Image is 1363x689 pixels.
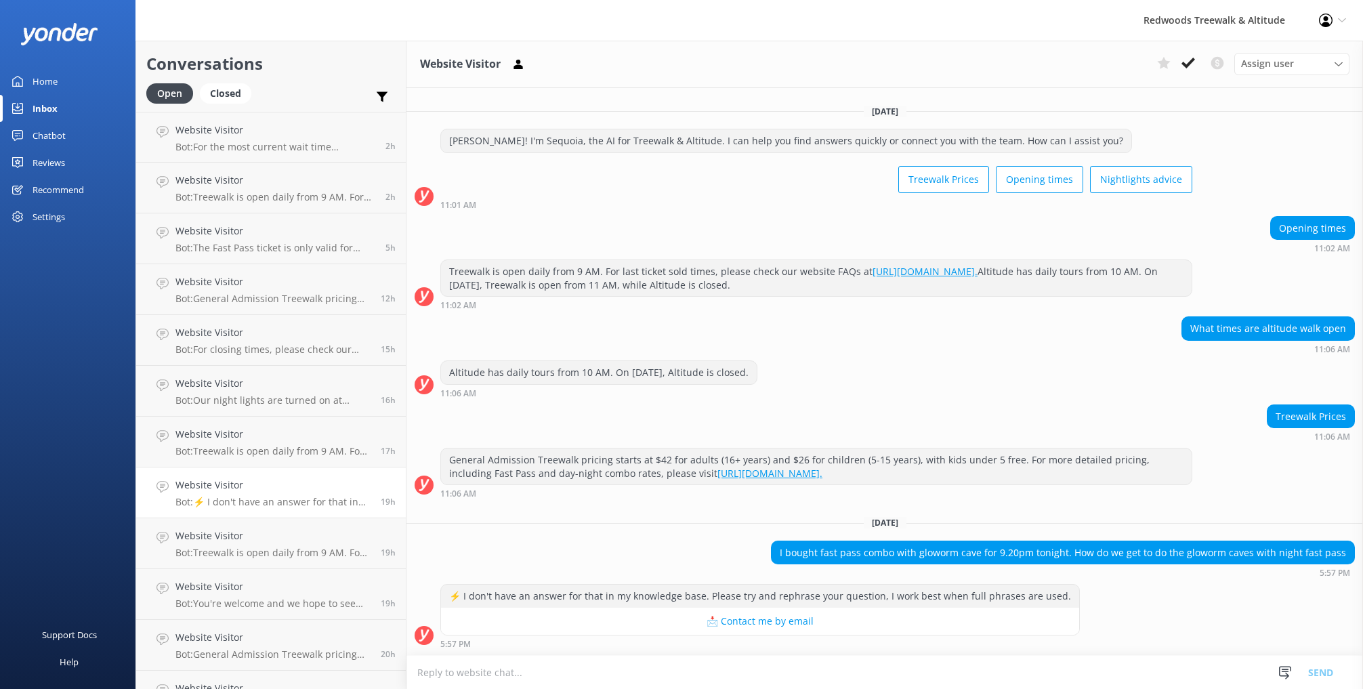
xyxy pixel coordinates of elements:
[175,598,371,610] p: Bot: You're welcome and we hope to see you at [GEOGRAPHIC_DATA] & Altitude soon!
[136,264,406,315] a: Website VisitorBot:General Admission Treewalk pricing starts at $42 for adults (16+ years) and $2...
[1241,56,1294,71] span: Assign user
[136,467,406,518] a: Website VisitorBot:⚡ I don't have an answer for that in my knowledge base. Please try and rephras...
[898,166,989,193] button: Treewalk Prices
[440,490,476,498] strong: 11:06 AM
[441,448,1192,484] div: General Admission Treewalk pricing starts at $42 for adults (16+ years) and $26 for children (5-1...
[136,366,406,417] a: Website VisitorBot:Our night lights are turned on at sunset, and the night walk starts 20 minutes...
[33,95,58,122] div: Inbox
[873,265,978,278] a: [URL][DOMAIN_NAME].
[441,260,1192,296] div: Treewalk is open daily from 9 AM. For last ticket sold times, please check our website FAQs at Al...
[175,224,375,238] h4: Website Visitor
[200,85,258,100] a: Closed
[385,191,396,203] span: Oct 02 2025 10:21am (UTC +13:00) Pacific/Auckland
[175,325,371,340] h4: Website Visitor
[381,343,396,355] span: Oct 01 2025 09:16pm (UTC +13:00) Pacific/Auckland
[441,361,757,384] div: Altitude has daily tours from 10 AM. On [DATE], Altitude is closed.
[1267,405,1354,428] div: Treewalk Prices
[420,56,501,73] h3: Website Visitor
[385,242,396,253] span: Oct 02 2025 07:44am (UTC +13:00) Pacific/Auckland
[20,23,98,45] img: yonder-white-logo.png
[175,293,371,305] p: Bot: General Admission Treewalk pricing starts at $42 for adults (16+ years) and $26 for children...
[1314,245,1350,253] strong: 11:02 AM
[441,608,1079,635] button: 📩 Contact me by email
[1320,569,1350,577] strong: 5:57 PM
[1314,346,1350,354] strong: 11:06 AM
[175,394,371,406] p: Bot: Our night lights are turned on at sunset, and the night walk starts 20 minutes thereafter. Y...
[1234,53,1349,75] div: Assign User
[175,528,371,543] h4: Website Visitor
[33,176,84,203] div: Recommend
[175,274,371,289] h4: Website Visitor
[441,129,1131,152] div: [PERSON_NAME]! I'm Sequoia, the AI for Treewalk & Altitude. I can help you find answers quickly o...
[33,122,66,149] div: Chatbot
[200,83,251,104] div: Closed
[772,541,1354,564] div: I bought fast pass combo with gloworm cave for 9.20pm tonight. How do we get to do the gloworm ca...
[42,621,97,648] div: Support Docs
[381,547,396,558] span: Oct 01 2025 05:56pm (UTC +13:00) Pacific/Auckland
[717,467,822,480] a: [URL][DOMAIN_NAME].
[146,51,396,77] h2: Conversations
[175,173,375,188] h4: Website Visitor
[864,517,906,528] span: [DATE]
[33,149,65,176] div: Reviews
[33,68,58,95] div: Home
[771,568,1355,577] div: Oct 01 2025 05:57pm (UTC +13:00) Pacific/Auckland
[440,639,1080,648] div: Oct 01 2025 05:57pm (UTC +13:00) Pacific/Auckland
[175,242,375,254] p: Bot: The Fast Pass ticket is only valid for your booked date and time. If you choose to use your ...
[381,394,396,406] span: Oct 01 2025 09:04pm (UTC +13:00) Pacific/Auckland
[996,166,1083,193] button: Opening times
[175,579,371,594] h4: Website Visitor
[175,343,371,356] p: Bot: For closing times, please check our website FAQs at [URL][DOMAIN_NAME].
[385,140,396,152] span: Oct 02 2025 10:38am (UTC +13:00) Pacific/Auckland
[175,191,375,203] p: Bot: Treewalk is open daily from 9 AM. For last ticket sold times, please check our website FAQs ...
[136,518,406,569] a: Website VisitorBot:Treewalk is open daily from 9 AM. For last ticket sold times, please check our...
[136,213,406,264] a: Website VisitorBot:The Fast Pass ticket is only valid for your booked date and time. If you choos...
[381,496,396,507] span: Oct 01 2025 05:57pm (UTC +13:00) Pacific/Auckland
[136,315,406,366] a: Website VisitorBot:For closing times, please check our website FAQs at [URL][DOMAIN_NAME].15h
[175,496,371,508] p: Bot: ⚡ I don't have an answer for that in my knowledge base. Please try and rephrase your questio...
[381,598,396,609] span: Oct 01 2025 05:51pm (UTC +13:00) Pacific/Auckland
[175,427,371,442] h4: Website Visitor
[1181,344,1355,354] div: Sep 30 2025 11:06am (UTC +13:00) Pacific/Auckland
[175,141,375,153] p: Bot: For the most current wait time information for Redwoods Treewalk & Nightlights, please conta...
[146,83,193,104] div: Open
[60,648,79,675] div: Help
[136,112,406,163] a: Website VisitorBot:For the most current wait time information for Redwoods Treewalk & Nightlights...
[175,376,371,391] h4: Website Visitor
[1270,243,1355,253] div: Sep 30 2025 11:02am (UTC +13:00) Pacific/Auckland
[33,203,65,230] div: Settings
[381,293,396,304] span: Oct 02 2025 12:18am (UTC +13:00) Pacific/Auckland
[440,488,1192,498] div: Sep 30 2025 11:06am (UTC +13:00) Pacific/Auckland
[175,445,371,457] p: Bot: Treewalk is open daily from 9 AM. For more details, please visit our website FAQs at [URL][D...
[1267,432,1355,441] div: Sep 30 2025 11:06am (UTC +13:00) Pacific/Auckland
[440,388,757,398] div: Sep 30 2025 11:06am (UTC +13:00) Pacific/Auckland
[175,547,371,559] p: Bot: Treewalk is open daily from 9 AM. For last ticket sold times, please check our website FAQs ...
[440,640,471,648] strong: 5:57 PM
[440,300,1192,310] div: Sep 30 2025 11:02am (UTC +13:00) Pacific/Auckland
[1182,317,1354,340] div: What times are altitude walk open
[1314,433,1350,441] strong: 11:06 AM
[136,569,406,620] a: Website VisitorBot:You're welcome and we hope to see you at [GEOGRAPHIC_DATA] & Altitude soon!19h
[175,123,375,138] h4: Website Visitor
[440,201,476,209] strong: 11:01 AM
[441,585,1079,608] div: ⚡ I don't have an answer for that in my knowledge base. Please try and rephrase your question, I ...
[175,630,371,645] h4: Website Visitor
[175,648,371,661] p: Bot: General Admission Treewalk pricing starts at $42 for adults (16+ years) and $26 for children...
[440,390,476,398] strong: 11:06 AM
[381,648,396,660] span: Oct 01 2025 05:14pm (UTC +13:00) Pacific/Auckland
[1271,217,1354,240] div: Opening times
[146,85,200,100] a: Open
[1090,166,1192,193] button: Nightlights advice
[136,417,406,467] a: Website VisitorBot:Treewalk is open daily from 9 AM. For more details, please visit our website F...
[864,106,906,117] span: [DATE]
[440,301,476,310] strong: 11:02 AM
[136,163,406,213] a: Website VisitorBot:Treewalk is open daily from 9 AM. For last ticket sold times, please check our...
[440,200,1192,209] div: Sep 30 2025 11:01am (UTC +13:00) Pacific/Auckland
[175,478,371,493] h4: Website Visitor
[381,445,396,457] span: Oct 01 2025 07:51pm (UTC +13:00) Pacific/Auckland
[136,620,406,671] a: Website VisitorBot:General Admission Treewalk pricing starts at $42 for adults (16+ years) and $2...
